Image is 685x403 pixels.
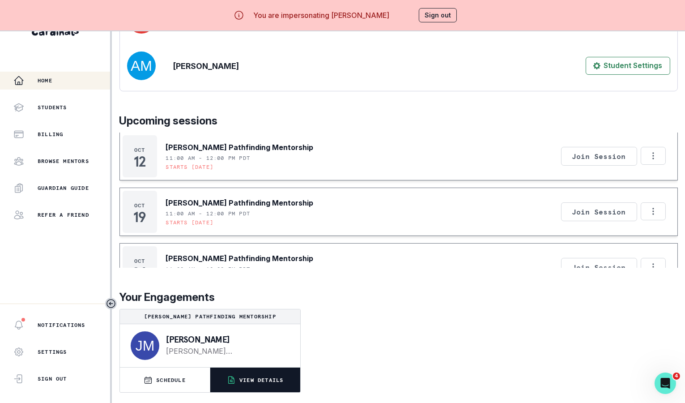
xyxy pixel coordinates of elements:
[655,373,676,394] iframe: Intercom live chat
[586,57,670,75] button: Student Settings
[419,8,457,22] button: Sign out
[673,373,680,380] span: 4
[166,154,251,162] p: 11:00 AM - 12:00 PM PDT
[131,331,159,360] img: svg
[133,213,145,222] p: 19
[561,147,637,166] button: Join Session
[127,51,156,80] img: svg
[38,211,89,219] p: Refer a friend
[38,184,89,192] p: Guardian Guide
[156,377,186,384] p: SCHEDULE
[134,157,145,166] p: 12
[123,313,297,320] p: [PERSON_NAME] Pathfinding Mentorship
[210,368,300,392] button: VIEW DETAILS
[38,375,67,382] p: Sign Out
[134,257,145,265] p: Oct
[105,298,117,309] button: Toggle sidebar
[641,147,666,165] button: Options
[239,377,283,384] p: VIEW DETAILS
[166,219,214,226] p: Starts [DATE]
[38,131,63,138] p: Billing
[134,202,145,209] p: Oct
[120,368,210,392] button: SCHEDULE
[38,158,89,165] p: Browse Mentors
[166,163,214,171] p: Starts [DATE]
[253,10,389,21] p: You are impersonating [PERSON_NAME]
[119,113,678,129] p: Upcoming sessions
[166,197,314,208] p: [PERSON_NAME] Pathfinding Mentorship
[166,266,251,273] p: 11:00 AM - 12:00 PM PDT
[641,258,666,276] button: Options
[166,210,251,217] p: 11:00 AM - 12:00 PM PDT
[134,146,145,154] p: Oct
[174,60,239,72] p: [PERSON_NAME]
[166,253,314,264] p: [PERSON_NAME] Pathfinding Mentorship
[38,348,67,356] p: Settings
[166,346,286,356] a: [PERSON_NAME][EMAIL_ADDRESS][PERSON_NAME][DOMAIN_NAME]
[166,142,314,153] p: [PERSON_NAME] Pathfinding Mentorship
[561,202,637,221] button: Join Session
[166,335,286,344] p: [PERSON_NAME]
[38,322,85,329] p: Notifications
[641,202,666,220] button: Options
[561,258,637,277] button: Join Session
[119,289,678,305] p: Your Engagements
[38,104,67,111] p: Students
[38,77,52,84] p: Home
